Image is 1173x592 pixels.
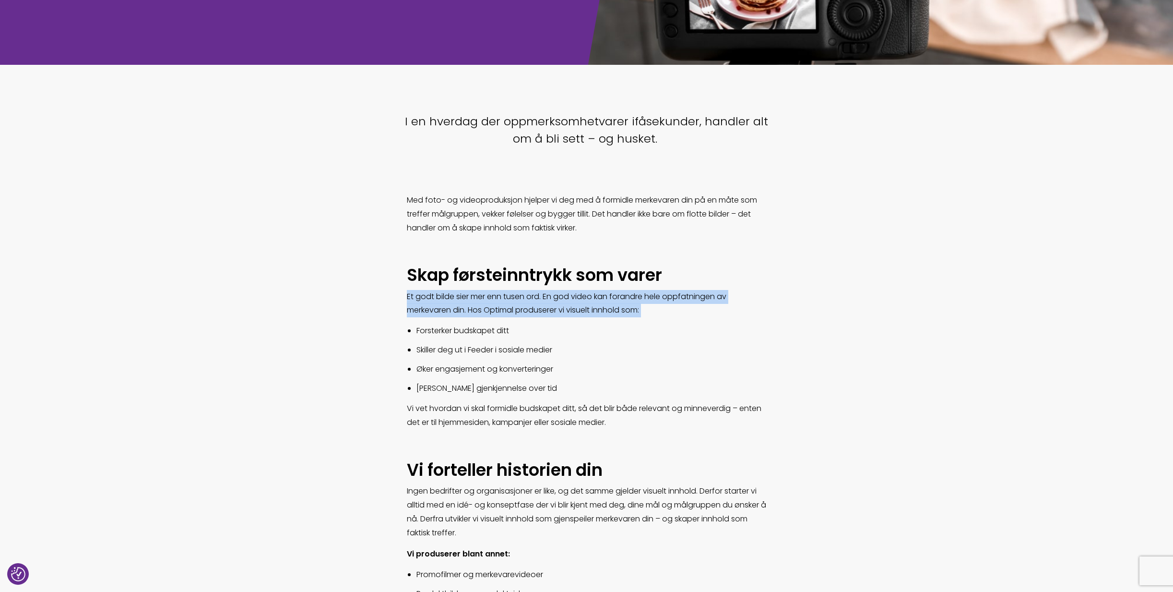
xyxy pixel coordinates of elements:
[416,344,552,355] span: Skiller deg ut i Feeder i sosiale medier
[416,383,557,394] span: [PERSON_NAME] gjenkjennelse over tid
[416,569,543,580] span: Promofilmer og merkevarevideoer
[407,548,510,559] strong: Vi produserer blant annet:
[632,113,635,129] span: i
[11,567,25,581] img: Revisit consent button
[635,113,646,129] span: få
[407,458,603,482] span: Vi forteller historien din
[407,194,757,233] span: Med foto- og videoproduksjon hjelper vi deg med å formidle merkevaren din på en måte som treffer ...
[407,403,761,428] span: Vi vet hvordan vi skal formidle budskapet ditt, så det blir både relevant og minneverdig – enten ...
[646,113,695,129] span: sekunde
[407,485,766,538] span: Ingen bedrifter og organisasjoner er like, og det samme gjelder visuelt innhold. Derfor starter v...
[407,291,726,316] span: Et godt bilde sier mer enn tusen ord. En god video kan forandre hele oppfatningen av merkevaren d...
[11,567,25,581] button: Samtykkepreferanser
[416,325,509,336] span: Forsterker budskapet ditt
[599,113,628,129] span: varer
[416,363,553,375] span: Øker engasjement og konverteringer
[405,113,599,129] span: I en hverdag der oppmerksomhet
[407,263,662,287] span: Skap førsteinntrykk som varer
